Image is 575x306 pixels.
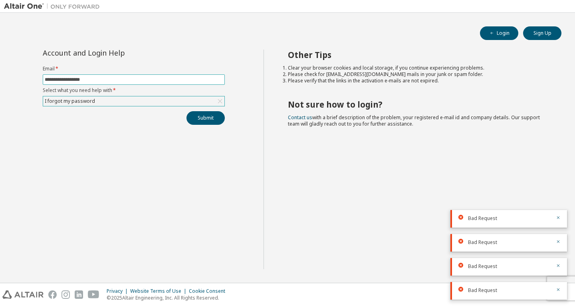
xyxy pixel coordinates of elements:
button: Sign Up [523,26,561,40]
div: Cookie Consent [189,288,230,294]
div: I forgot my password [44,97,96,106]
label: Select what you need help with [43,87,225,94]
span: Bad Request [468,263,497,270]
img: Altair One [4,2,104,10]
img: linkedin.svg [75,290,83,299]
h2: Other Tips [288,50,547,60]
span: with a brief description of the problem, your registered e-mail id and company details. Our suppo... [288,114,540,127]
img: facebook.svg [48,290,57,299]
div: I forgot my password [43,96,224,106]
div: Website Terms of Use [130,288,189,294]
button: Submit [186,111,225,125]
p: © 2025 Altair Engineering, Inc. All Rights Reserved. [107,294,230,301]
img: youtube.svg [88,290,99,299]
li: Please check for [EMAIL_ADDRESS][DOMAIN_NAME] mails in your junk or spam folder. [288,71,547,78]
li: Clear your browser cookies and local storage, if you continue experiencing problems. [288,65,547,71]
li: Please verify that the links in the activation e-mails are not expired. [288,78,547,84]
span: Bad Request [468,215,497,222]
label: Email [43,66,225,72]
img: instagram.svg [61,290,70,299]
span: Bad Request [468,287,497,294]
div: Privacy [107,288,130,294]
button: Login [480,26,518,40]
a: Contact us [288,114,312,121]
h2: Not sure how to login? [288,99,547,110]
div: Account and Login Help [43,50,188,56]
img: altair_logo.svg [2,290,44,299]
span: Bad Request [468,239,497,246]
